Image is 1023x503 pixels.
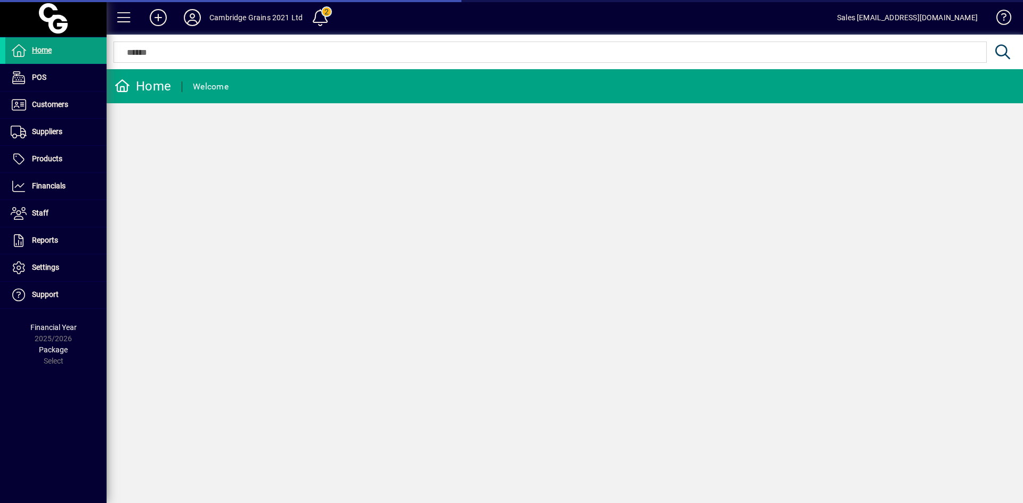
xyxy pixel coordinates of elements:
a: Products [5,146,107,172]
span: Suppliers [32,127,62,136]
a: Reports [5,227,107,254]
a: Suppliers [5,119,107,145]
span: Customers [32,100,68,109]
div: Home [115,78,171,95]
span: Staff [32,209,48,217]
div: Sales [EMAIL_ADDRESS][DOMAIN_NAME] [837,9,978,26]
span: Support [32,290,59,299]
a: Financials [5,173,107,200]
a: POS [5,64,107,91]
span: Settings [32,263,59,271]
span: Reports [32,236,58,244]
a: Support [5,282,107,308]
span: Products [32,154,62,163]
a: Staff [5,200,107,227]
a: Customers [5,92,107,118]
span: Financial Year [30,323,77,332]
div: Cambridge Grains 2021 Ltd [209,9,303,26]
span: Home [32,46,52,54]
span: Package [39,345,68,354]
button: Profile [175,8,209,27]
a: Knowledge Base [988,2,1010,37]
div: Welcome [193,78,229,95]
button: Add [141,8,175,27]
span: Financials [32,182,66,190]
a: Settings [5,254,107,281]
span: POS [32,73,46,81]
